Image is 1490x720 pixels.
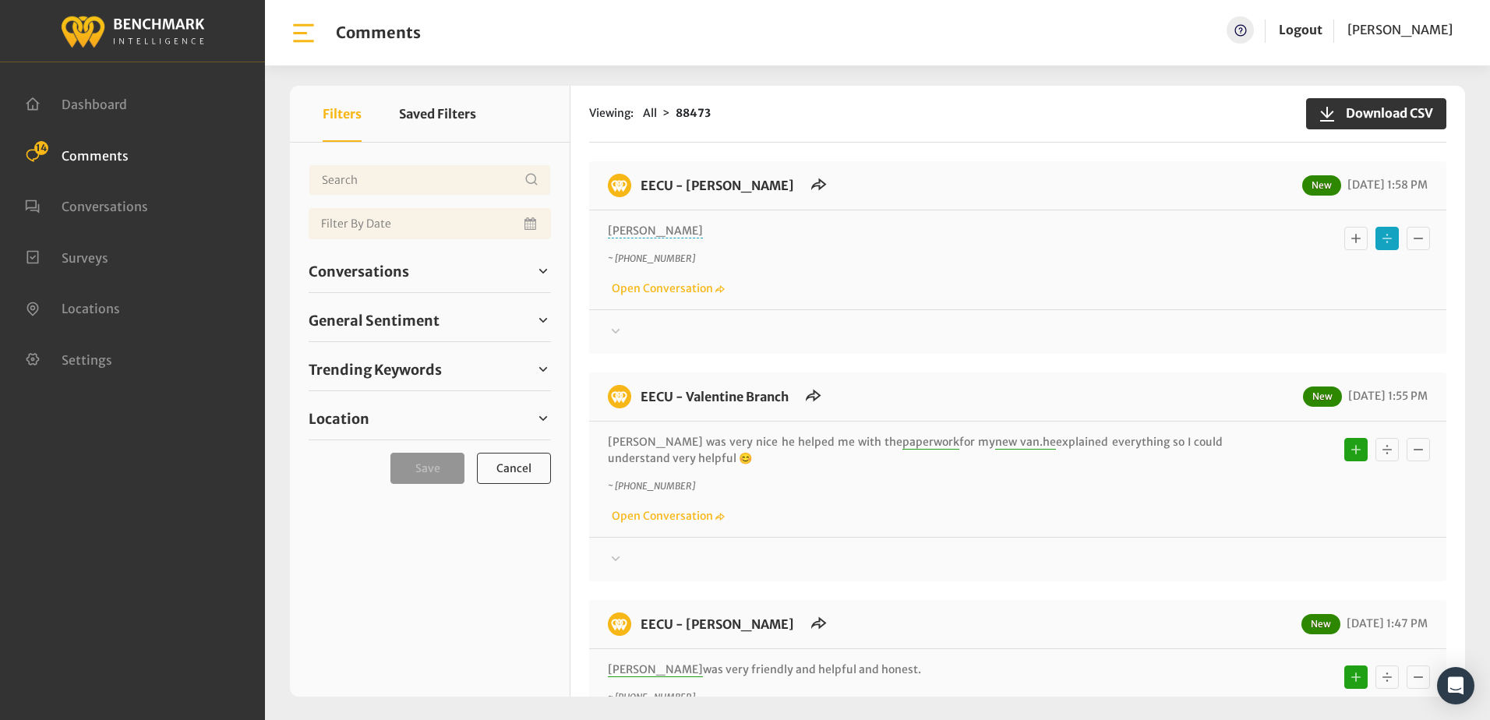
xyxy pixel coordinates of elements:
[309,359,442,380] span: Trending Keywords
[676,106,711,120] strong: 88473
[608,224,703,238] span: [PERSON_NAME]
[995,435,1056,450] span: new van.he
[309,261,409,282] span: Conversations
[309,310,440,331] span: General Sentiment
[25,197,148,213] a: Conversations
[1347,22,1453,37] span: [PERSON_NAME]
[1306,98,1446,129] button: Download CSV
[608,434,1223,467] p: [PERSON_NAME] was very nice he helped me with the for my explained everything so I could understa...
[608,480,695,492] i: ~ [PHONE_NUMBER]
[309,358,551,381] a: Trending Keywords
[323,86,362,142] button: Filters
[608,662,703,677] span: [PERSON_NAME]
[643,106,657,120] span: All
[1340,223,1434,254] div: Basic example
[1302,175,1341,196] span: New
[1344,389,1428,403] span: [DATE] 1:55 PM
[631,385,798,408] h6: EECU - Valentine Branch
[309,164,551,196] input: Username
[62,351,112,367] span: Settings
[62,199,148,214] span: Conversations
[608,385,631,408] img: benchmark
[25,249,108,264] a: Surveys
[608,691,695,703] i: ~ [PHONE_NUMBER]
[62,249,108,265] span: Surveys
[1347,16,1453,44] a: [PERSON_NAME]
[521,208,542,239] button: Open Calendar
[608,252,695,264] i: ~ [PHONE_NUMBER]
[62,301,120,316] span: Locations
[290,19,317,47] img: bar
[309,407,551,430] a: Location
[608,612,631,636] img: benchmark
[1340,434,1434,465] div: Basic example
[1437,667,1474,704] div: Open Intercom Messenger
[1336,104,1433,122] span: Download CSV
[1343,178,1428,192] span: [DATE] 1:58 PM
[608,281,725,295] a: Open Conversation
[631,174,803,197] h6: EECU - Selma Branch
[309,259,551,283] a: Conversations
[608,662,1223,678] p: was very friendly and helpful and honest.
[309,208,551,239] input: Date range input field
[62,97,127,112] span: Dashboard
[589,105,634,122] span: Viewing:
[309,408,369,429] span: Location
[477,453,551,484] button: Cancel
[631,612,803,636] h6: EECU - Selma Branch
[34,141,48,155] span: 14
[1279,16,1322,44] a: Logout
[641,616,794,632] a: EECU - [PERSON_NAME]
[1303,386,1342,407] span: New
[399,86,476,142] button: Saved Filters
[60,12,205,50] img: benchmark
[25,351,112,366] a: Settings
[1279,22,1322,37] a: Logout
[641,178,794,193] a: EECU - [PERSON_NAME]
[25,299,120,315] a: Locations
[608,174,631,197] img: benchmark
[641,389,789,404] a: EECU - Valentine Branch
[1340,662,1434,693] div: Basic example
[309,309,551,332] a: General Sentiment
[336,23,421,42] h1: Comments
[25,146,129,162] a: Comments 14
[62,147,129,163] span: Comments
[608,509,725,523] a: Open Conversation
[1301,614,1340,634] span: New
[902,435,959,450] span: paperwork
[25,95,127,111] a: Dashboard
[1343,616,1428,630] span: [DATE] 1:47 PM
